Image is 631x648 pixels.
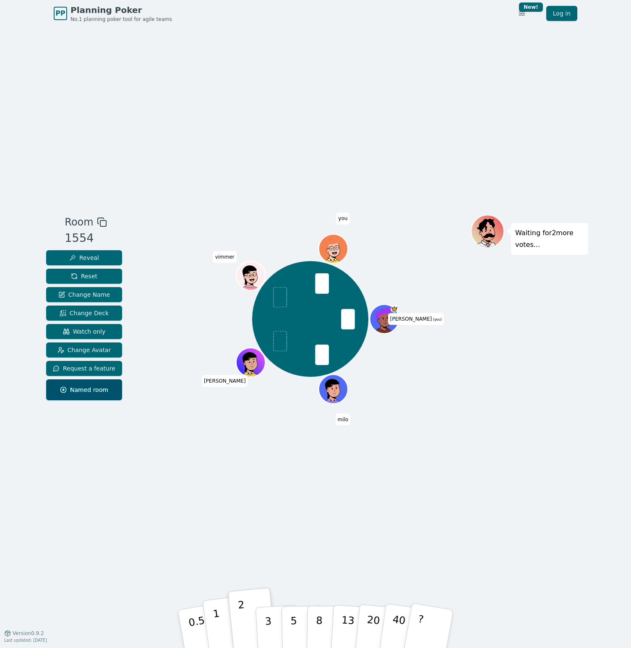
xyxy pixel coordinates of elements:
span: Change Avatar [57,346,111,354]
span: Click to change your name [335,414,350,425]
button: Click to change your avatar [370,306,398,333]
button: Reveal [46,250,122,265]
span: Request a feature [53,364,115,373]
div: 1554 [65,230,107,247]
span: bartholomew is the host [391,306,398,313]
span: (you) [432,318,442,321]
button: Reset [46,269,122,284]
button: Named room [46,379,122,400]
button: Version0.9.2 [4,630,44,637]
span: Click to change your name [202,375,248,387]
span: Reset [71,272,97,280]
span: Click to change your name [388,313,444,325]
button: New! [514,6,529,21]
div: New! [519,3,543,12]
span: Version 0.9.2 [13,630,44,637]
p: Waiting for 2 more votes... [515,227,584,251]
span: Named room [60,386,108,394]
span: PP [55,8,65,18]
span: Reveal [69,254,99,262]
span: No.1 planning poker tool for agile teams [70,16,172,23]
button: Change Deck [46,306,122,321]
span: Watch only [63,327,106,336]
button: Change Name [46,287,122,302]
button: Watch only [46,324,122,339]
span: Click to change your name [213,251,237,263]
button: Change Avatar [46,342,122,358]
p: 2 [237,599,248,645]
span: Planning Poker [70,4,172,16]
span: Change Name [58,290,110,299]
span: Change Deck [60,309,109,317]
span: Last updated: [DATE] [4,638,47,643]
a: PPPlanning PokerNo.1 planning poker tool for agile teams [54,4,172,23]
button: Request a feature [46,361,122,376]
a: Log in [546,6,577,21]
span: Click to change your name [336,213,349,225]
span: Room [65,215,93,230]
